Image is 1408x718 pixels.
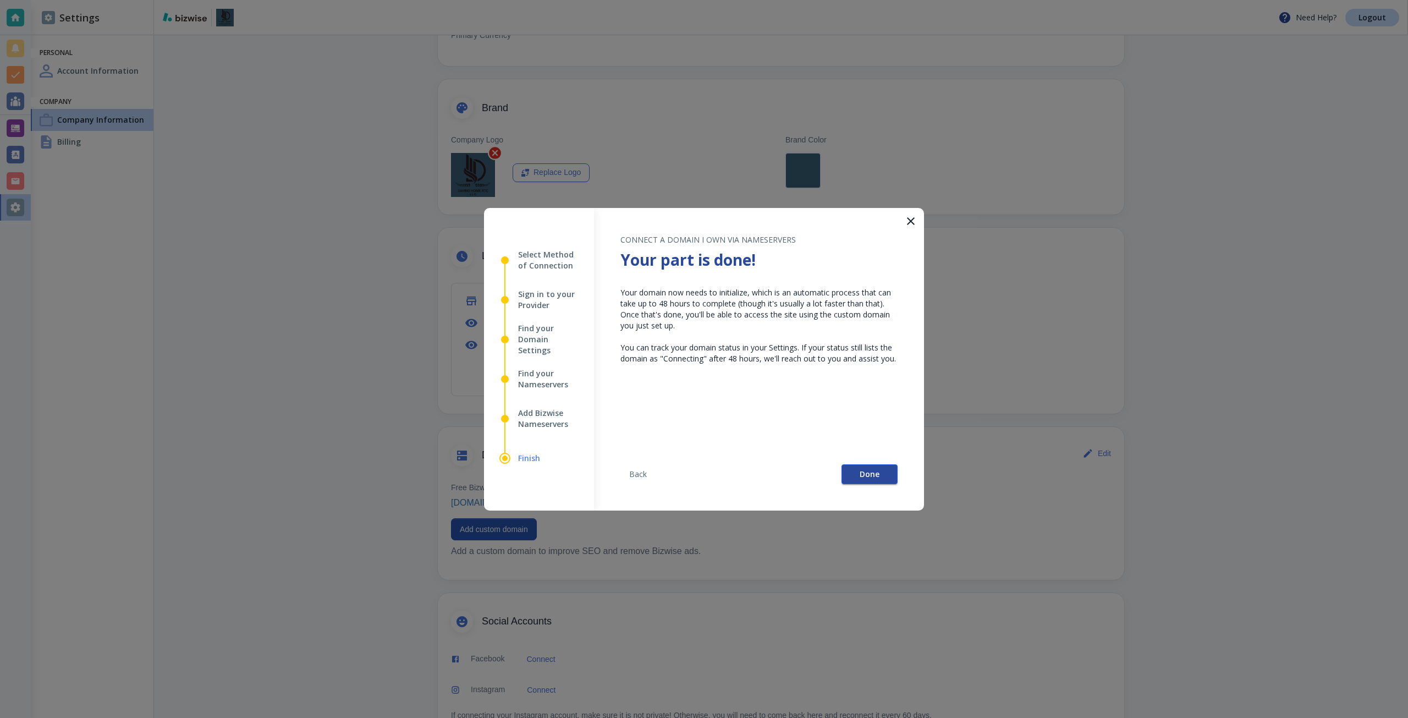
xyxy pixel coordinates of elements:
[518,289,580,311] span: Sign in to your Provider
[498,408,580,430] button: Add Bizwise Nameservers
[498,328,580,350] button: Find your Domain Settings
[518,323,580,356] span: Find your Domain Settings
[842,464,898,484] button: Done
[860,470,879,478] span: Done
[518,368,580,390] span: Find your Nameservers
[620,287,896,364] span: Your domain now needs to initialize, which is an automatic process that can take up to 48 hours t...
[518,249,580,271] span: Select Method of Connection
[518,408,580,430] span: Add Bizwise Nameservers
[518,453,540,464] span: Finish
[620,249,756,270] strong: Your part is done!
[498,249,580,271] button: Select Method of Connection
[620,234,796,245] span: CONNECT A DOMAIN I OWN VIA NAMESERVERS
[498,447,540,469] button: Finish
[620,467,656,481] button: Back
[498,289,580,311] button: Sign in to your Provider
[498,368,580,390] button: Find your Nameservers
[625,470,651,478] span: Back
